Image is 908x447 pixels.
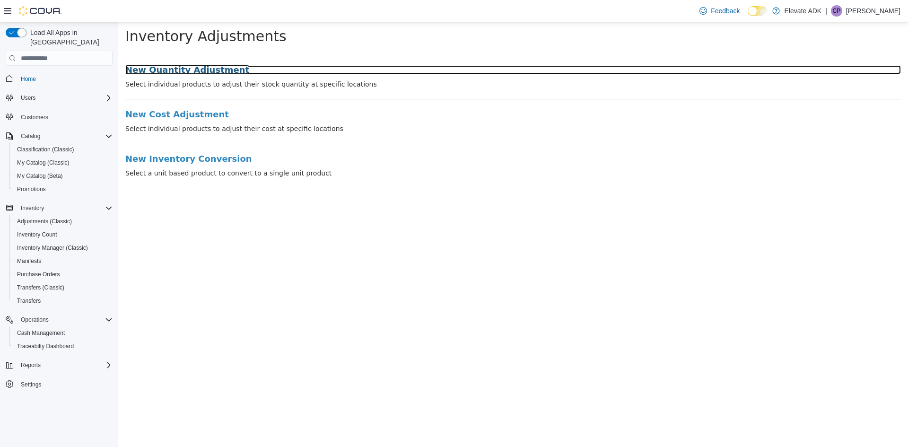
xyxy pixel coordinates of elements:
a: Purchase Orders [13,269,64,280]
span: Classification (Classic) [13,144,113,155]
span: Feedback [711,6,740,16]
a: Traceabilty Dashboard [13,341,78,352]
a: Classification (Classic) [13,144,78,155]
a: Feedback [696,1,743,20]
span: Cash Management [13,327,113,339]
a: Transfers (Classic) [13,282,68,293]
button: My Catalog (Beta) [9,169,116,183]
span: Manifests [13,255,113,267]
div: Chase Pippin [831,5,842,17]
button: My Catalog (Classic) [9,156,116,169]
a: Adjustments (Classic) [13,216,76,227]
span: Manifests [17,257,41,265]
span: Settings [21,381,41,388]
a: New Quantity Adjustment [7,43,783,53]
button: Purchase Orders [9,268,116,281]
span: Customers [21,114,48,121]
span: Adjustments (Classic) [13,216,113,227]
span: Reports [17,359,113,371]
span: Inventory Count [13,229,113,240]
button: Catalog [2,130,116,143]
span: Promotions [17,185,46,193]
button: Inventory Manager (Classic) [9,241,116,254]
a: Manifests [13,255,45,267]
input: Dark Mode [748,6,768,16]
span: Traceabilty Dashboard [17,342,74,350]
p: [PERSON_NAME] [846,5,900,17]
button: Manifests [9,254,116,268]
span: Purchase Orders [13,269,113,280]
button: Reports [2,359,116,372]
span: Transfers (Classic) [13,282,113,293]
button: Transfers (Classic) [9,281,116,294]
button: Reports [17,359,44,371]
span: Cash Management [17,329,65,337]
button: Inventory [17,202,48,214]
a: New Inventory Conversion [7,132,783,141]
span: Inventory [17,202,113,214]
button: Customers [2,110,116,124]
span: Operations [17,314,113,325]
button: Users [2,91,116,105]
span: Inventory Manager (Classic) [17,244,88,252]
button: Inventory Count [9,228,116,241]
span: Reports [21,361,41,369]
span: Home [21,75,36,83]
span: Catalog [17,131,113,142]
span: Home [17,72,113,84]
a: Inventory Manager (Classic) [13,242,92,254]
a: Inventory Count [13,229,61,240]
a: Promotions [13,184,50,195]
p: | [825,5,827,17]
span: Catalog [21,132,40,140]
span: Transfers [13,295,113,307]
p: Select individual products to adjust their stock quantity at specific locations [7,57,783,67]
span: Inventory [21,204,44,212]
button: Users [17,92,39,104]
span: Customers [17,111,113,123]
span: Transfers (Classic) [17,284,64,291]
button: Promotions [9,183,116,196]
button: Operations [2,313,116,326]
span: Purchase Orders [17,271,60,278]
span: Inventory Manager (Classic) [13,242,113,254]
button: Adjustments (Classic) [9,215,116,228]
span: My Catalog (Beta) [17,172,63,180]
span: CP [833,5,841,17]
span: Users [21,94,35,102]
button: Transfers [9,294,116,307]
span: Transfers [17,297,41,305]
img: Cova [19,6,61,16]
p: Elevate ADK [785,5,822,17]
span: Settings [17,378,113,390]
button: Home [2,71,116,85]
a: Settings [17,379,45,390]
a: My Catalog (Classic) [13,157,73,168]
p: Select a unit based product to convert to a single unit product [7,146,783,156]
a: My Catalog (Beta) [13,170,67,182]
span: Users [17,92,113,104]
a: Home [17,73,40,85]
span: Promotions [13,184,113,195]
button: Classification (Classic) [9,143,116,156]
span: My Catalog (Classic) [17,159,70,167]
button: Inventory [2,202,116,215]
a: Cash Management [13,327,69,339]
span: Classification (Classic) [17,146,74,153]
nav: Complex example [6,68,113,416]
button: Cash Management [9,326,116,340]
a: New Cost Adjustment [7,88,783,97]
span: Adjustments (Classic) [17,218,72,225]
span: Inventory Count [17,231,57,238]
p: Select individual products to adjust their cost at specific locations [7,102,783,112]
a: Transfers [13,295,44,307]
span: Operations [21,316,49,324]
button: Operations [17,314,52,325]
span: Dark Mode [748,16,748,17]
span: My Catalog (Beta) [13,170,113,182]
button: Settings [2,377,116,391]
button: Traceabilty Dashboard [9,340,116,353]
span: Traceabilty Dashboard [13,341,113,352]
